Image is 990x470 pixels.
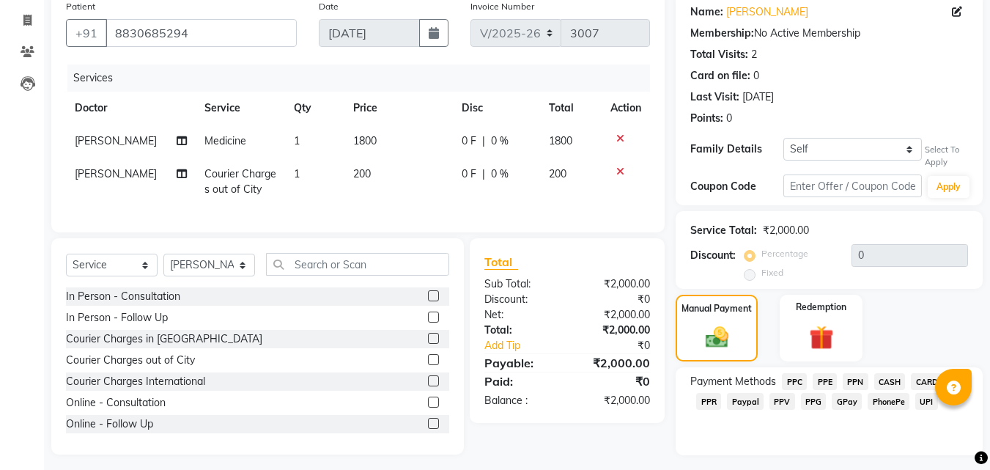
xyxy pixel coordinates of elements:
[567,323,661,338] div: ₹2,000.00
[266,253,449,276] input: Search or Scan
[549,167,566,180] span: 200
[473,323,567,338] div: Total:
[196,92,285,125] th: Service
[204,167,276,196] span: Courier Charges out of City
[874,373,906,390] span: CASH
[696,393,721,410] span: PPR
[567,276,661,292] div: ₹2,000.00
[783,175,922,197] input: Enter Offer / Coupon Code
[482,133,485,149] span: |
[782,373,807,390] span: PPC
[690,248,736,263] div: Discount:
[690,47,748,62] div: Total Visits:
[602,92,650,125] th: Action
[549,134,572,147] span: 1800
[742,89,774,105] div: [DATE]
[726,4,808,20] a: [PERSON_NAME]
[843,373,868,390] span: PPN
[751,47,757,62] div: 2
[928,176,969,198] button: Apply
[761,266,783,279] label: Fixed
[690,68,750,84] div: Card on file:
[690,179,783,194] div: Coupon Code
[763,223,809,238] div: ₹2,000.00
[796,301,846,314] label: Redemption
[491,166,509,182] span: 0 %
[540,92,602,125] th: Total
[66,416,153,432] div: Online - Follow Up
[567,372,661,390] div: ₹0
[344,92,453,125] th: Price
[66,374,205,389] div: Courier Charges International
[66,331,262,347] div: Courier Charges in [GEOGRAPHIC_DATA]
[75,134,157,147] span: [PERSON_NAME]
[66,289,180,304] div: In Person - Consultation
[66,310,168,326] div: In Person - Follow Up
[802,323,841,353] img: _gift.svg
[690,142,783,157] div: Family Details
[911,373,942,390] span: CARD
[294,167,300,180] span: 1
[491,133,509,149] span: 0 %
[690,26,754,41] div: Membership:
[67,65,661,92] div: Services
[690,111,723,126] div: Points:
[66,353,195,368] div: Courier Charges out of City
[690,26,968,41] div: No Active Membership
[285,92,344,125] th: Qty
[681,302,752,315] label: Manual Payment
[690,4,723,20] div: Name:
[473,372,567,390] div: Paid:
[567,393,661,408] div: ₹2,000.00
[462,166,476,182] span: 0 F
[690,374,776,389] span: Payment Methods
[769,393,795,410] span: PPV
[353,167,371,180] span: 200
[832,393,862,410] span: GPay
[726,111,732,126] div: 0
[868,393,909,410] span: PhonePe
[66,395,166,411] div: Online - Consultation
[353,134,377,147] span: 1800
[484,254,518,270] span: Total
[915,393,938,410] span: UPI
[567,307,661,323] div: ₹2,000.00
[482,166,485,182] span: |
[727,393,764,410] span: Paypal
[473,338,583,353] a: Add Tip
[66,19,107,47] button: +91
[813,373,837,390] span: PPE
[462,133,476,149] span: 0 F
[66,92,196,125] th: Doctor
[106,19,297,47] input: Search by Name/Mobile/Email/Code
[473,307,567,323] div: Net:
[473,292,567,307] div: Discount:
[473,276,567,292] div: Sub Total:
[698,324,736,350] img: _cash.svg
[473,354,567,372] div: Payable:
[473,393,567,408] div: Balance :
[801,393,827,410] span: PPG
[204,134,246,147] span: Medicine
[753,68,759,84] div: 0
[583,338,662,353] div: ₹0
[453,92,540,125] th: Disc
[761,247,808,260] label: Percentage
[567,292,661,307] div: ₹0
[294,134,300,147] span: 1
[925,144,968,169] div: Select To Apply
[75,167,157,180] span: [PERSON_NAME]
[567,354,661,372] div: ₹2,000.00
[690,89,739,105] div: Last Visit:
[690,223,757,238] div: Service Total:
